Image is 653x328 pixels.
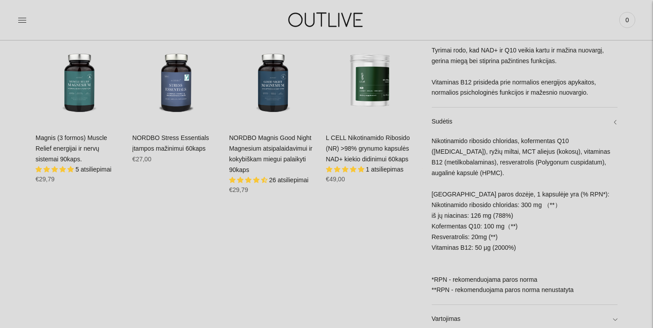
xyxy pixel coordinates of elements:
span: 5 atsiliepimai [76,166,111,173]
a: Magnis (3 formos) Muscle Relief energijai ir nervų sistemai 90kaps. [36,36,123,124]
span: 4.65 stars [229,176,269,184]
span: €29,79 [229,186,248,193]
a: NORDBO Stress Essentials įtampos mažinimui 60kaps [132,134,209,152]
span: 5.00 stars [326,166,366,173]
a: 0 [619,10,635,30]
span: €49,00 [326,176,345,183]
div: Nikotinamido ribosido chloridas, kofermentas Q10 ([MEDICAL_DATA]), ryžių miltai, MCT aliejus (kok... [432,136,618,304]
a: L CELL Nikotinamido Ribosido (NR) >98% grynumo kapsulės NAD+ kiekio didinimui 60kaps [326,36,414,124]
span: 26 atsiliepimai [269,176,309,184]
img: OUTLIVE [271,4,382,35]
span: €27,00 [132,156,151,163]
span: €29,79 [36,176,55,183]
a: NORDBO Magnis Good Night Magnesium atsipalaidavimui ir kokybiškam miegui palaikyti 90kaps [229,36,317,124]
span: 1 atsiliepimas [366,166,404,173]
span: 5.00 stars [36,166,76,173]
a: NORDBO Stress Essentials įtampos mažinimui 60kaps [132,36,220,124]
a: Magnis (3 formos) Muscle Relief energijai ir nervų sistemai 90kaps. [36,134,107,163]
a: L CELL Nikotinamido Ribosido (NR) >98% grynumo kapsulės NAD+ kiekio didinimui 60kaps [326,134,410,163]
span: 0 [621,14,633,26]
a: NORDBO Magnis Good Night Magnesium atsipalaidavimui ir kokybiškam miegui palaikyti 90kaps [229,134,313,173]
a: Sudėtis [432,108,618,136]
